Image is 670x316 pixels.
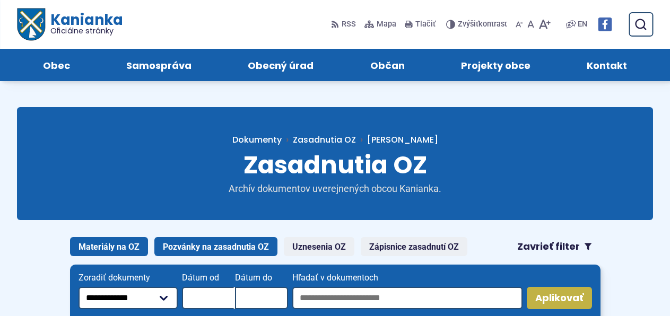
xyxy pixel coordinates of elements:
[367,134,438,146] span: [PERSON_NAME]
[377,18,396,31] span: Mapa
[70,237,148,256] a: Materiály na OZ
[79,273,178,283] span: Zoradiť dokumenty
[578,18,587,31] span: EN
[232,134,282,146] span: Dokumenty
[25,49,88,81] a: Obec
[536,13,553,36] button: Zväčšiť veľkosť písma
[527,287,592,309] button: Aplikovať
[79,287,178,309] select: Zoradiť dokumenty
[517,241,580,253] span: Zavrieť filter
[17,8,45,41] img: Prejsť na domovskú stránku
[284,237,354,256] a: Uznesenia OZ
[243,148,427,182] span: Zasadnutia OZ
[230,49,331,81] a: Obecný úrad
[403,13,438,36] button: Tlačiť
[569,49,645,81] a: Kontakt
[461,49,530,81] span: Projekty obce
[182,287,235,309] input: Dátum od
[361,237,467,256] a: Zápisnice zasadnutí OZ
[514,13,525,36] button: Zmenšiť veľkosť písma
[509,237,601,256] button: Zavrieť filter
[182,273,235,283] span: Dátum od
[587,49,627,81] span: Kontakt
[362,13,398,36] a: Mapa
[293,134,356,146] a: Zasadnutia OZ
[232,134,293,146] a: Dokumenty
[356,134,438,146] a: [PERSON_NAME]
[446,13,509,36] button: Zvýšiťkontrast
[109,49,209,81] a: Samospráva
[50,27,123,34] span: Oficiálne stránky
[415,20,436,29] span: Tlačiť
[292,287,523,309] input: Hľadať v dokumentoch
[45,13,122,35] span: Kanianka
[17,8,123,41] a: Logo Kanianka, prejsť na domovskú stránku.
[43,49,70,81] span: Obec
[353,49,422,81] a: Občan
[458,20,507,29] span: kontrast
[248,49,314,81] span: Obecný úrad
[154,237,277,256] a: Pozvánky na zasadnutia OZ
[458,20,478,29] span: Zvýšiť
[342,18,356,31] span: RSS
[235,273,288,283] span: Dátum do
[598,17,612,31] img: Prejsť na Facebook stránku
[576,18,589,31] a: EN
[235,287,288,309] input: Dátum do
[292,273,523,283] span: Hľadať v dokumentoch
[525,13,536,36] button: Nastaviť pôvodnú veľkosť písma
[370,49,405,81] span: Občan
[443,49,548,81] a: Projekty obce
[126,49,192,81] span: Samospráva
[331,13,358,36] a: RSS
[208,183,463,195] p: Archív dokumentov uverejnených obcou Kanianka.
